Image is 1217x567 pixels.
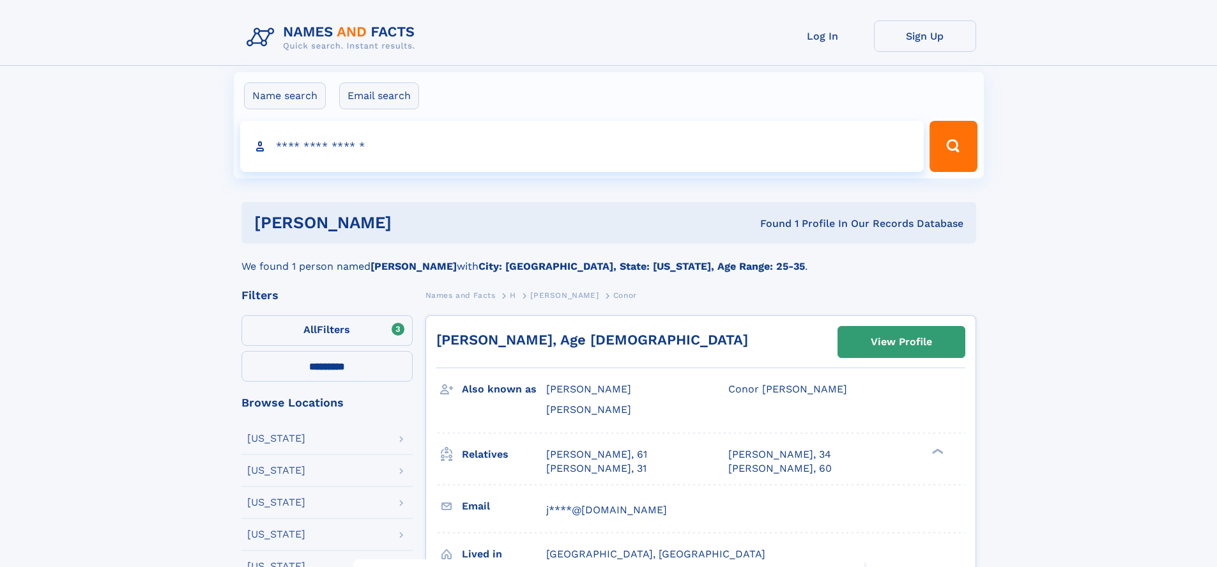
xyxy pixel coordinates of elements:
[241,244,976,274] div: We found 1 person named with .
[247,465,305,476] div: [US_STATE]
[546,462,647,476] a: [PERSON_NAME], 31
[371,260,457,272] b: [PERSON_NAME]
[462,444,546,465] h3: Relatives
[929,447,944,455] div: ❯
[241,290,413,301] div: Filters
[728,462,832,476] a: [PERSON_NAME], 60
[241,315,413,346] label: Filters
[728,383,847,395] span: Conor [PERSON_NAME]
[303,323,317,336] span: All
[546,548,765,560] span: [GEOGRAPHIC_DATA], [GEOGRAPHIC_DATA]
[247,497,305,508] div: [US_STATE]
[240,121,924,172] input: search input
[728,447,831,462] a: [PERSON_NAME], 34
[478,260,805,272] b: City: [GEOGRAPHIC_DATA], State: [US_STATE], Age Range: 25-35
[546,447,647,462] a: [PERSON_NAME], 61
[425,287,496,303] a: Names and Facts
[436,332,748,348] a: [PERSON_NAME], Age [DEMOGRAPHIC_DATA]
[530,291,599,300] span: [PERSON_NAME]
[838,327,965,357] a: View Profile
[241,397,413,408] div: Browse Locations
[510,287,516,303] a: H
[930,121,977,172] button: Search Button
[462,378,546,400] h3: Also known as
[247,529,305,540] div: [US_STATE]
[546,383,631,395] span: [PERSON_NAME]
[874,20,976,52] a: Sign Up
[462,543,546,565] h3: Lived in
[576,217,963,231] div: Found 1 Profile In Our Records Database
[613,291,637,300] span: Conor
[254,215,576,231] h1: [PERSON_NAME]
[247,433,305,444] div: [US_STATE]
[546,403,631,416] span: [PERSON_NAME]
[510,291,516,300] span: H
[339,82,419,109] label: Email search
[772,20,874,52] a: Log In
[871,327,932,357] div: View Profile
[241,20,425,55] img: Logo Names and Facts
[462,495,546,517] h3: Email
[244,82,326,109] label: Name search
[530,287,599,303] a: [PERSON_NAME]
